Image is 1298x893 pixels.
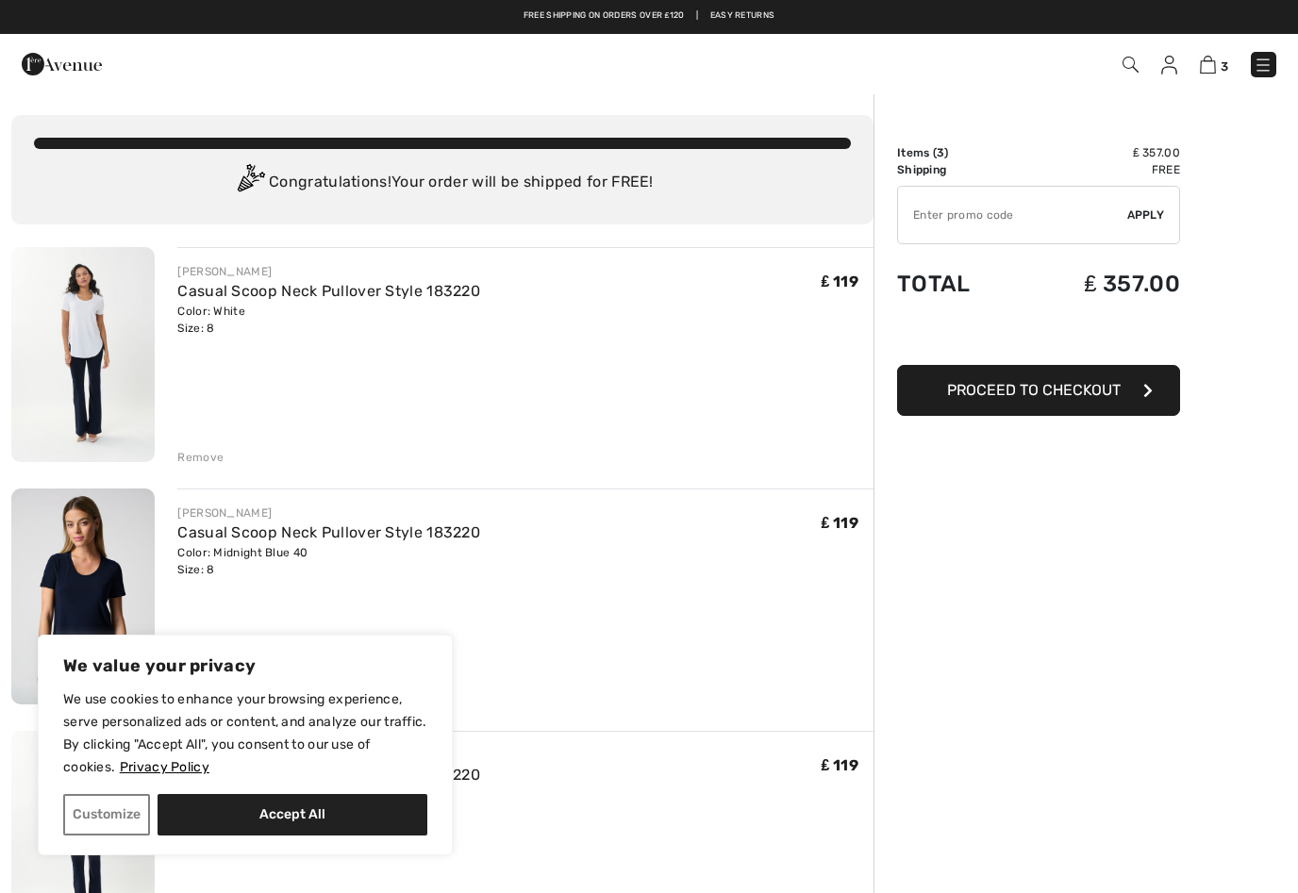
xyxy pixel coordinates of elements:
button: Accept All [158,794,427,835]
p: We value your privacy [63,654,427,677]
a: Casual Scoop Neck Pullover Style 183220 [177,523,480,541]
td: Items ( ) [897,144,1020,161]
span: ₤ 119 [822,273,858,290]
img: Menu [1254,56,1273,74]
div: Congratulations! Your order will be shipped for FREE! [34,164,851,202]
img: Casual Scoop Neck Pullover Style 183220 [11,247,155,462]
span: | [696,9,698,23]
img: Congratulation2.svg [231,164,269,202]
td: Free [1020,161,1180,178]
a: 3 [1200,53,1228,75]
a: 1ère Avenue [22,54,102,72]
p: We use cookies to enhance your browsing experience, serve personalized ads or content, and analyz... [63,688,427,779]
img: Shopping Bag [1200,56,1216,74]
a: Privacy Policy [119,758,210,776]
div: Remove [177,449,224,466]
td: ₤ 357.00 [1020,144,1180,161]
img: Casual Scoop Neck Pullover Style 183220 [11,488,155,703]
img: 1ère Avenue [22,45,102,83]
img: Search [1123,57,1139,73]
div: Color: White Size: 8 [177,303,480,337]
td: ₤ 357.00 [1020,252,1180,316]
span: Apply [1127,207,1165,223]
span: 3 [937,146,944,159]
a: Free shipping on orders over ₤120 [524,9,685,23]
span: 3 [1221,59,1228,74]
span: Proceed to Checkout [947,381,1121,399]
button: Customize [63,794,150,835]
div: We value your privacy [38,635,453,855]
div: Color: Midnight Blue 40 Size: 8 [177,544,480,578]
span: ₤ 119 [822,514,858,532]
span: ₤ 119 [822,756,858,774]
img: My Info [1161,56,1177,74]
input: Promo code [898,187,1127,243]
div: [PERSON_NAME] [177,504,480,521]
div: [PERSON_NAME] [177,263,480,280]
td: Total [897,252,1020,316]
a: Casual Scoop Neck Pullover Style 183220 [177,282,480,300]
td: Shipping [897,161,1020,178]
a: Easy Returns [710,9,775,23]
iframe: PayPal [897,316,1180,358]
button: Proceed to Checkout [897,365,1180,416]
